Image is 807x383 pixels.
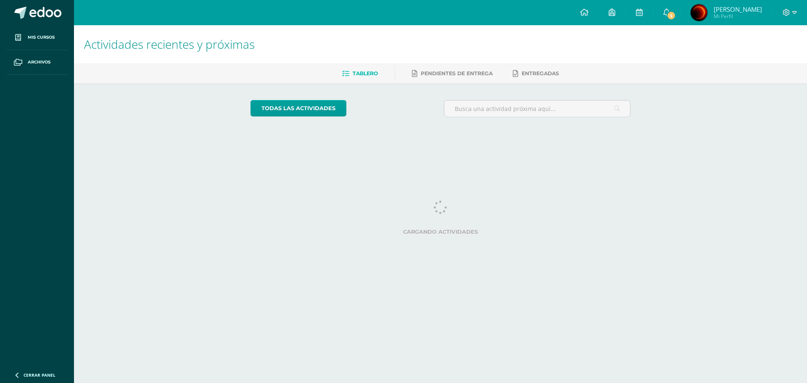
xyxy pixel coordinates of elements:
[84,36,255,52] span: Actividades recientes y próximas
[342,67,378,80] a: Tablero
[714,5,762,13] span: [PERSON_NAME]
[24,372,55,378] span: Cerrar panel
[667,11,676,20] span: 5
[714,13,762,20] span: Mi Perfil
[7,25,67,50] a: Mis cursos
[421,70,493,77] span: Pendientes de entrega
[353,70,378,77] span: Tablero
[412,67,493,80] a: Pendientes de entrega
[444,100,630,117] input: Busca una actividad próxima aquí...
[691,4,707,21] img: 356f35e1342121e0f3f79114633ea786.png
[251,100,346,116] a: todas las Actividades
[251,229,631,235] label: Cargando actividades
[522,70,559,77] span: Entregadas
[7,50,67,75] a: Archivos
[28,59,50,66] span: Archivos
[513,67,559,80] a: Entregadas
[28,34,55,41] span: Mis cursos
